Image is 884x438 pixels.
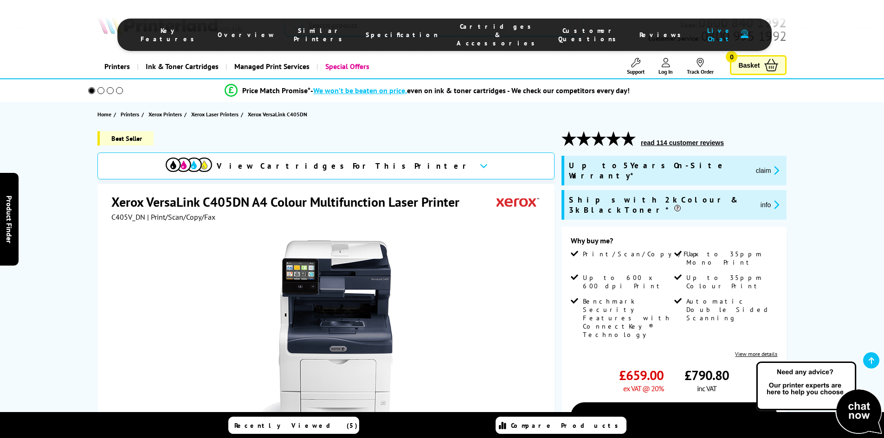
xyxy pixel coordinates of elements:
[148,109,182,119] span: Xerox Printers
[569,160,748,181] span: Up to 5 Years On-Site Warranty*
[191,109,241,119] a: Xerox Laser Printers
[583,250,702,258] span: Print/Scan/Copy/Fax
[228,417,359,434] a: Recently Viewed (5)
[97,55,137,78] a: Printers
[583,297,672,339] span: Benchmark Security Features with ConnectKey® Technology
[726,51,737,63] span: 0
[217,161,472,171] span: View Cartridges For This Printer
[294,26,347,43] span: Similar Printers
[571,236,777,250] div: Why buy me?
[191,109,239,119] span: Xerox Laser Printers
[218,31,275,39] span: Overview
[97,131,154,146] span: Best Seller
[97,109,114,119] a: Home
[316,55,376,78] a: Special Offers
[248,109,307,119] span: Xerox VersaLink C405DN
[686,250,775,267] span: Up to 35ppm Mono Print
[684,367,729,384] span: £790.80
[76,83,780,99] li: modal_Promise
[97,109,111,119] span: Home
[121,109,142,119] a: Printers
[111,193,469,210] h1: Xerox VersaLink C405DN A4 Colour Multifunction Laser Printer
[366,31,438,39] span: Specification
[730,55,787,75] a: Basket 0
[111,212,145,222] span: C405V_DN
[236,240,418,422] img: Xerox VersaLink C405DN
[558,26,621,43] span: Customer Questions
[627,58,645,75] a: Support
[623,384,664,393] span: ex VAT @ 20%
[5,195,14,243] span: Product Finder
[735,350,777,357] a: View more details
[754,360,884,436] img: Open Live Chat window
[686,297,775,322] span: Automatic Double Sided Scanning
[248,109,310,119] a: Xerox VersaLink C405DN
[687,58,714,75] a: Track Order
[658,68,673,75] span: Log In
[619,367,664,384] span: £659.00
[310,86,630,95] div: - even on ink & toner cartridges - We check our competitors every day!
[234,421,358,430] span: Recently Viewed (5)
[697,384,716,393] span: inc VAT
[627,68,645,75] span: Support
[121,109,139,119] span: Printers
[686,273,775,290] span: Up to 35ppm Colour Print
[758,199,782,210] button: promo-description
[753,165,782,176] button: promo-description
[658,58,673,75] a: Log In
[242,86,310,95] span: Price Match Promise*
[496,417,626,434] a: Compare Products
[638,139,727,147] button: read 114 customer reviews
[741,30,748,38] img: user-headset-duotone.svg
[583,273,672,290] span: Up to 600 x 600 dpi Print
[571,402,777,429] a: Add to Basket
[147,212,215,222] span: | Print/Scan/Copy/Fax
[497,193,539,210] img: Xerox
[738,59,760,71] span: Basket
[639,31,686,39] span: Reviews
[146,55,219,78] span: Ink & Toner Cartridges
[148,109,184,119] a: Xerox Printers
[569,195,753,215] span: Ships with 2k Colour & 3k Black Toner*
[137,55,226,78] a: Ink & Toner Cartridges
[313,86,407,95] span: We won’t be beaten on price,
[457,22,540,47] span: Cartridges & Accessories
[704,26,736,43] span: Live Chat
[141,26,199,43] span: Key Features
[226,55,316,78] a: Managed Print Services
[166,158,212,172] img: View Cartridges
[511,421,623,430] span: Compare Products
